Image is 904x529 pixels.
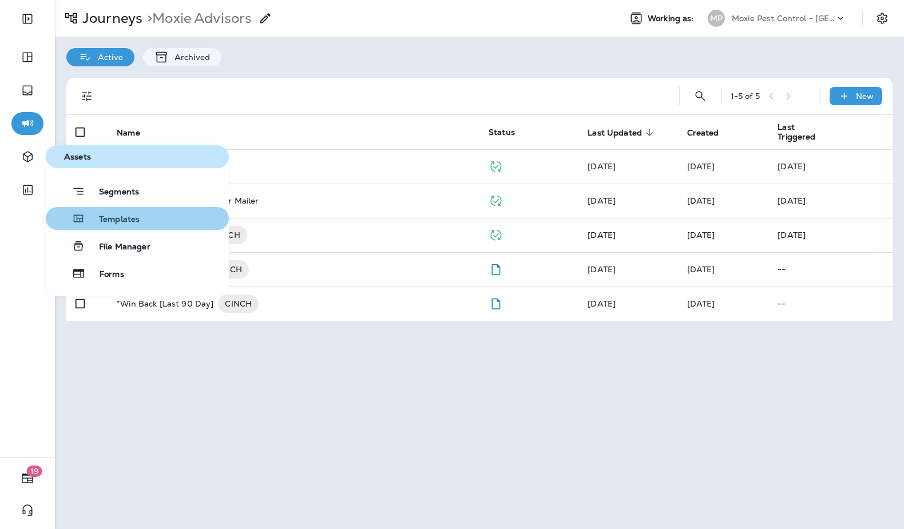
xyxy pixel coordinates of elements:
span: Draft [489,263,503,273]
button: Expand Sidebar [11,7,43,30]
p: Journeys [78,10,142,27]
td: [DATE] [768,184,893,218]
button: Segments [46,180,229,202]
span: Last Updated [588,128,642,138]
p: *Win Back [Last 90 Day] [117,295,213,313]
button: Settings [872,8,893,29]
p: New [856,92,874,101]
span: Published [489,229,503,239]
div: 1 - 5 of 5 [731,92,760,101]
button: Assets [46,145,229,168]
button: File Manager [46,234,229,257]
button: Forms [46,262,229,285]
div: MP [708,10,725,27]
span: Working as: [648,14,696,23]
p: -- [778,265,883,274]
td: [DATE] [768,149,893,184]
span: Jason Munk [588,230,616,240]
button: Search Journeys [689,85,712,108]
span: Name [117,128,140,138]
span: 19 [27,466,42,477]
span: Sohum Berdia [588,161,616,172]
p: -- [778,299,883,308]
p: Active [92,53,123,62]
span: Sohum Berdia [687,161,715,172]
span: Last Triggered [778,122,831,142]
span: Created [687,128,719,138]
button: Filters [76,85,98,108]
span: Draft [489,297,503,308]
p: Moxie Advisors [142,10,252,27]
span: Status [489,127,515,137]
span: Forms [86,269,124,280]
span: Jason Munk [588,196,616,206]
span: Segments [85,187,139,198]
td: [DATE] [768,218,893,252]
span: File Manager [85,242,150,253]
button: Templates [46,207,229,230]
span: Jason Munk [588,299,616,309]
span: Published [489,160,503,170]
span: Published [489,194,503,205]
span: Jason Munk [687,196,715,206]
span: Jason Munk [687,299,715,309]
p: Moxie Pest Control - [GEOGRAPHIC_DATA] [732,14,835,23]
span: Jason Munk [687,264,715,275]
span: Assets [50,152,224,162]
span: CINCH [218,298,259,309]
span: Templates [85,214,140,225]
span: Jason Munk [588,264,616,275]
p: Archived [169,53,210,62]
span: Jason Munk [687,230,715,240]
